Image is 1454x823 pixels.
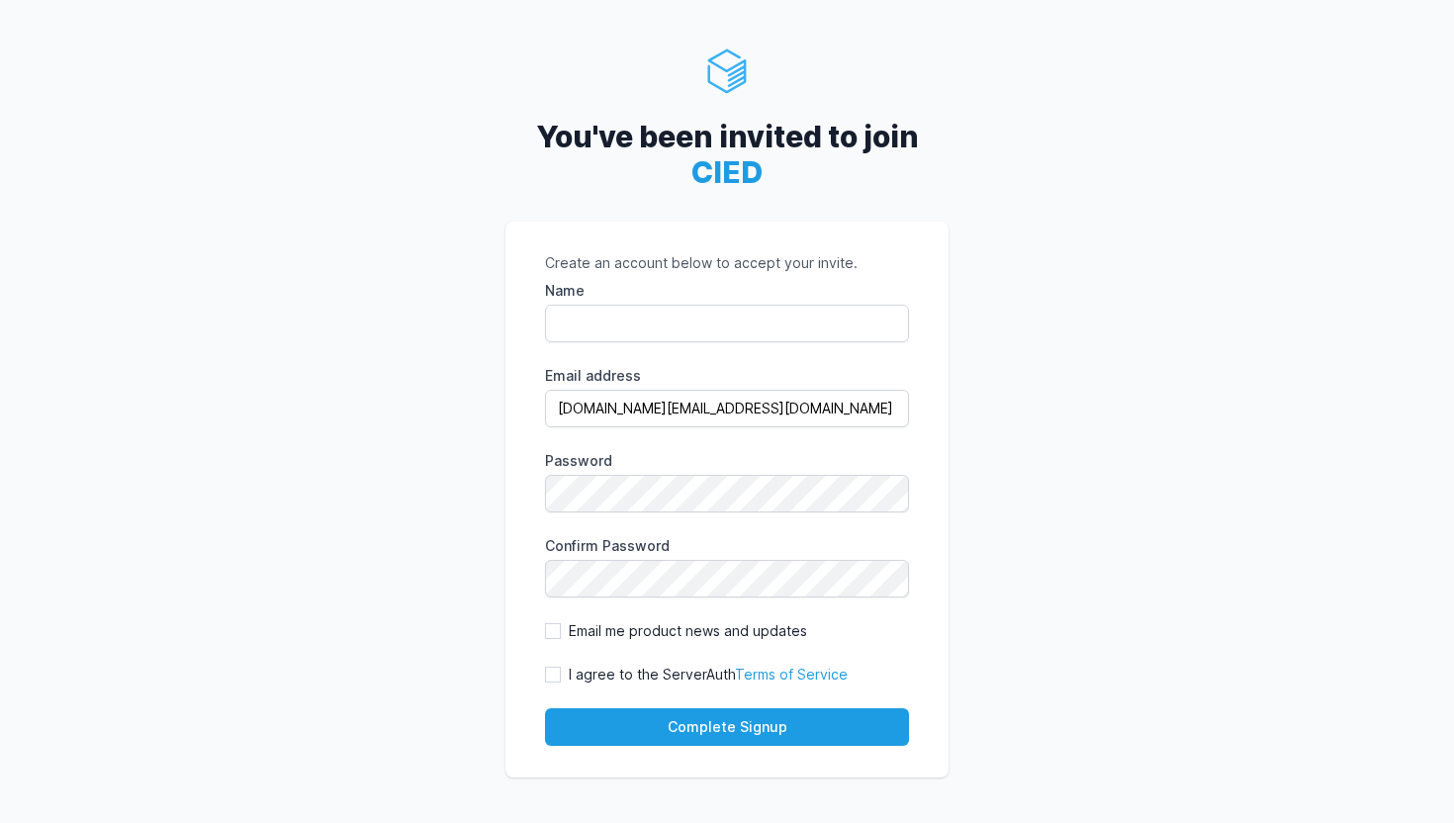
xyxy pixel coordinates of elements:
label: Name [545,281,909,301]
label: Email address [545,366,909,386]
label: Password [545,451,909,471]
h2: You've been invited to join [505,119,949,190]
button: Complete Signup [545,708,909,746]
a: Terms of Service [735,666,848,683]
label: Email me product news and updates [569,621,807,641]
span: CIED [691,154,763,190]
label: Confirm Password [545,536,909,556]
p: Create an account below to accept your invite. [545,253,909,273]
label: I agree to the ServerAuth [569,665,848,685]
img: ServerAuth [703,47,751,95]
